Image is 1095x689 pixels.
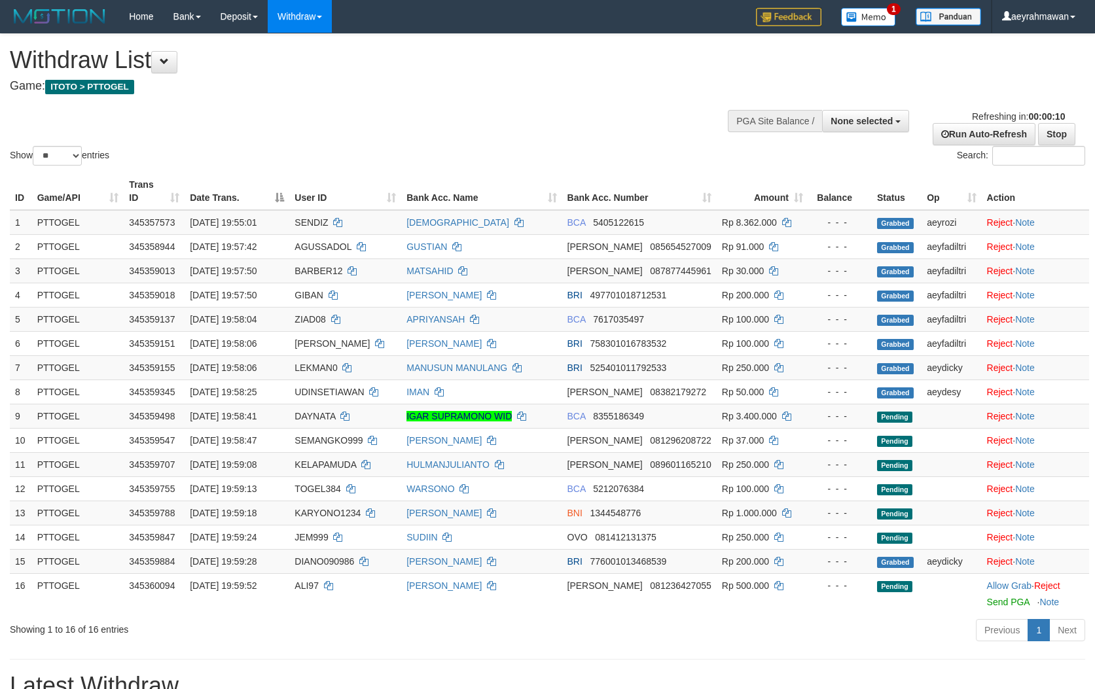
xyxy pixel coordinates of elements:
span: Rp 100.000 [722,314,769,325]
img: panduan.png [916,8,981,26]
a: [PERSON_NAME] [406,580,482,591]
div: - - - [814,482,867,495]
a: Send PGA [987,597,1030,607]
strong: 00:00:10 [1028,111,1065,122]
span: None selected [831,116,893,126]
h4: Game: [10,80,717,93]
th: Balance [808,173,872,210]
td: · [982,258,1089,283]
span: 345359707 [129,459,175,470]
span: 345359151 [129,338,175,349]
div: - - - [814,506,867,520]
td: · [982,331,1089,355]
span: AGUSSADOL [295,241,351,252]
td: · [982,476,1089,501]
span: 345359498 [129,411,175,421]
a: Reject [987,556,1013,567]
div: - - - [814,385,867,398]
a: Note [1015,362,1035,373]
span: [DATE] 19:58:41 [190,411,257,421]
span: Grabbed [877,242,914,253]
th: Date Trans.: activate to sort column descending [185,173,289,210]
a: SUDIIN [406,532,437,542]
span: Pending [877,508,912,520]
td: · [982,355,1089,380]
a: [PERSON_NAME] [406,556,482,567]
td: · [982,283,1089,307]
a: Next [1049,619,1085,641]
span: BRI [567,362,583,373]
span: DAYNATA [295,411,335,421]
a: Reject [987,217,1013,228]
a: Reject [987,508,1013,518]
span: Copy 5405122615 to clipboard [593,217,644,228]
td: PTTOGEL [32,331,124,355]
td: 12 [10,476,32,501]
td: PTTOGEL [32,380,124,404]
a: Note [1015,532,1035,542]
span: ALI97 [295,580,319,591]
a: Reject [987,484,1013,494]
span: [DATE] 19:57:50 [190,266,257,276]
a: Note [1015,387,1035,397]
span: Grabbed [877,363,914,374]
div: Showing 1 to 16 of 16 entries [10,618,446,636]
label: Search: [957,146,1085,166]
span: Rp 30.000 [722,266,764,276]
span: Rp 8.362.000 [722,217,777,228]
span: SENDIZ [295,217,328,228]
span: Copy 081236427055 to clipboard [650,580,711,591]
div: - - - [814,555,867,568]
span: Copy 081412131375 to clipboard [595,532,656,542]
a: Reject [987,241,1013,252]
th: ID [10,173,32,210]
td: PTTOGEL [32,307,124,331]
a: Reject [1034,580,1060,591]
td: PTTOGEL [32,210,124,235]
th: Amount: activate to sort column ascending [717,173,808,210]
span: 345359013 [129,266,175,276]
td: PTTOGEL [32,573,124,614]
a: Reject [987,532,1013,542]
td: aeyfadiltri [922,331,981,355]
span: Rp 50.000 [722,387,764,397]
span: [DATE] 19:59:28 [190,556,257,567]
td: PTTOGEL [32,549,124,573]
a: Reject [987,411,1013,421]
span: [DATE] 19:59:24 [190,532,257,542]
td: · [982,307,1089,331]
span: [DATE] 19:59:18 [190,508,257,518]
td: PTTOGEL [32,355,124,380]
span: [DATE] 19:58:04 [190,314,257,325]
span: Grabbed [877,315,914,326]
span: [PERSON_NAME] [567,241,643,252]
span: Copy 081296208722 to clipboard [650,435,711,446]
th: Trans ID: activate to sort column ascending [124,173,185,210]
div: - - - [814,410,867,423]
a: MATSAHID [406,266,453,276]
a: Reject [987,338,1013,349]
a: Allow Grab [987,580,1032,591]
a: Note [1015,241,1035,252]
td: 9 [10,404,32,428]
a: Note [1015,266,1035,276]
button: None selected [822,110,909,132]
td: PTTOGEL [32,283,124,307]
td: 15 [10,549,32,573]
td: PTTOGEL [32,404,124,428]
th: Action [982,173,1089,210]
span: BCA [567,314,586,325]
a: [DEMOGRAPHIC_DATA] [406,217,509,228]
a: WARSONO [406,484,454,494]
span: 345359884 [129,556,175,567]
span: Copy 758301016783532 to clipboard [590,338,667,349]
td: PTTOGEL [32,525,124,549]
a: [PERSON_NAME] [406,290,482,300]
div: - - - [814,313,867,326]
span: Rp 3.400.000 [722,411,777,421]
th: Bank Acc. Number: activate to sort column ascending [562,173,717,210]
span: BCA [567,217,586,228]
span: [DATE] 19:58:47 [190,435,257,446]
span: Pending [877,412,912,423]
a: Reject [987,387,1013,397]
